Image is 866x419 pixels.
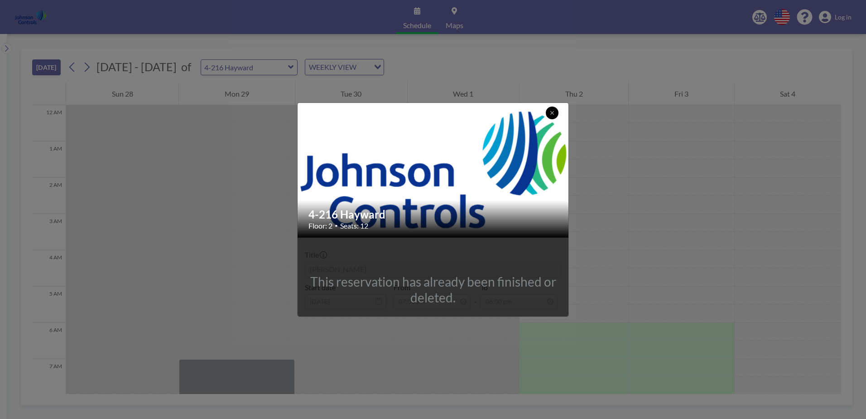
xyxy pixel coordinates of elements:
div: This reservation has already been finished or deleted. [298,274,568,306]
img: 537.png [298,93,569,246]
h2: 4-216 Hayward [308,208,558,221]
span: Floor: 2 [308,221,332,230]
span: Seats: 12 [340,221,368,230]
span: • [335,222,338,229]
